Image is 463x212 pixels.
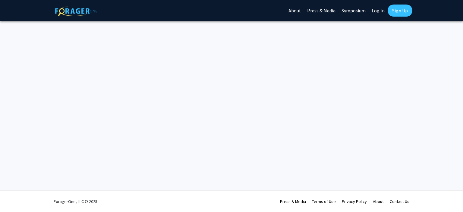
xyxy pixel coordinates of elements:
[54,191,97,212] div: ForagerOne, LLC © 2025
[342,199,367,204] a: Privacy Policy
[280,199,306,204] a: Press & Media
[55,6,97,16] img: ForagerOne Logo
[390,199,409,204] a: Contact Us
[388,5,412,17] a: Sign Up
[373,199,384,204] a: About
[312,199,336,204] a: Terms of Use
